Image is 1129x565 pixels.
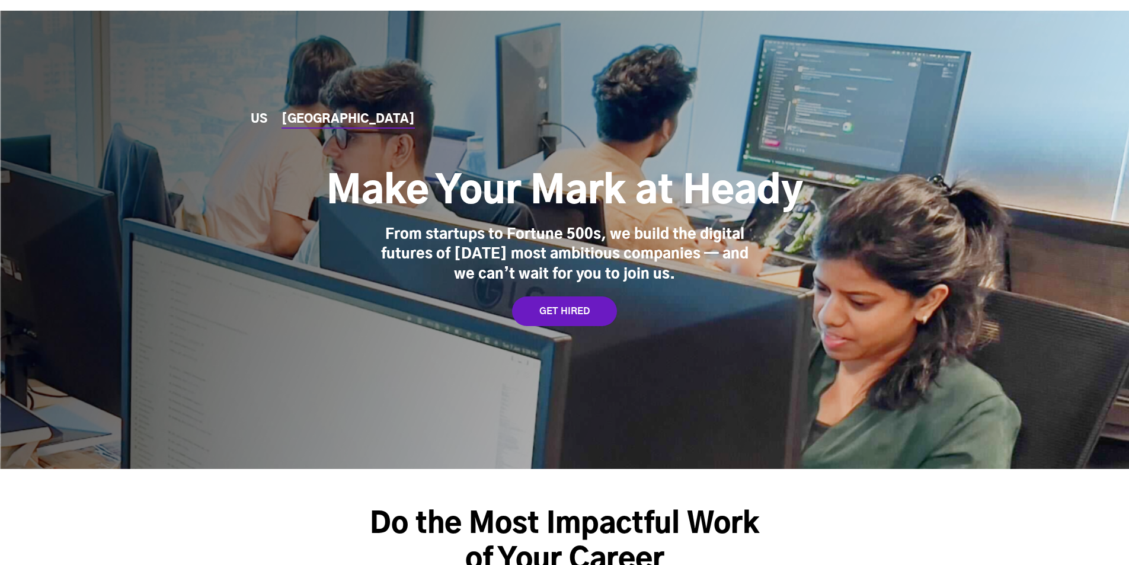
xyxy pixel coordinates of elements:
[327,168,803,216] h1: Make Your Mark at Heady
[251,113,267,126] a: US
[512,296,617,326] a: GET HIRED
[381,225,749,285] div: From startups to Fortune 500s, we build the digital futures of [DATE] most ambitious companies — ...
[282,113,415,126] a: [GEOGRAPHIC_DATA]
